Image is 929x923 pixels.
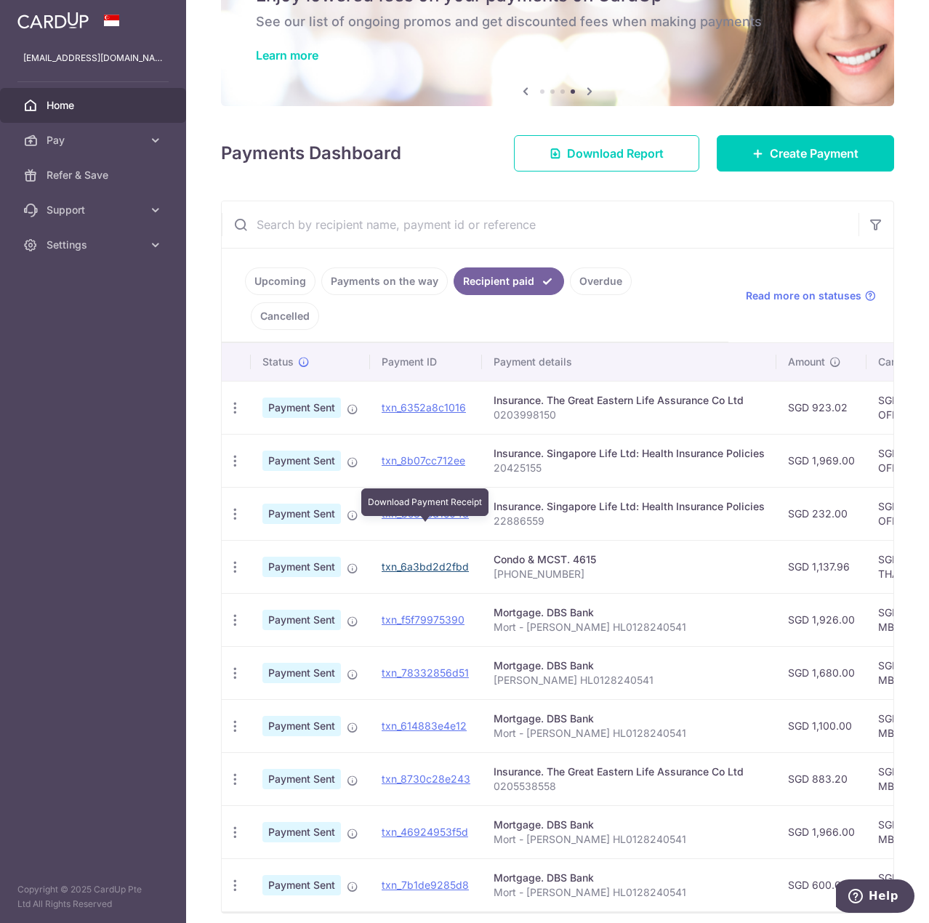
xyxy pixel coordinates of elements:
[494,499,765,514] div: Insurance. Singapore Life Ltd: Health Insurance Policies
[494,712,765,726] div: Mortgage. DBS Bank
[221,140,401,166] h4: Payments Dashboard
[256,13,859,31] h6: See our list of ongoing promos and get discounted fees when making payments
[262,398,341,418] span: Payment Sent
[494,461,765,475] p: 20425155
[494,765,765,779] div: Insurance. The Great Eastern Life Assurance Co Ltd
[47,238,142,252] span: Settings
[262,610,341,630] span: Payment Sent
[776,858,866,911] td: SGD 600.00
[382,879,469,891] a: txn_7b1de9285d8
[776,381,866,434] td: SGD 923.02
[494,567,765,581] p: [PHONE_NUMBER]
[494,605,765,620] div: Mortgage. DBS Bank
[454,267,564,295] a: Recipient paid
[382,666,469,679] a: txn_78332856d51
[494,658,765,673] div: Mortgage. DBS Bank
[262,822,341,842] span: Payment Sent
[570,267,632,295] a: Overdue
[776,540,866,593] td: SGD 1,137.96
[494,818,765,832] div: Mortgage. DBS Bank
[746,289,876,303] a: Read more on statuses
[836,879,914,916] iframe: Opens a widget where you can find more information
[482,343,776,381] th: Payment details
[776,752,866,805] td: SGD 883.20
[245,267,315,295] a: Upcoming
[321,267,448,295] a: Payments on the way
[494,393,765,408] div: Insurance. The Great Eastern Life Assurance Co Ltd
[494,620,765,634] p: Mort - [PERSON_NAME] HL0128240541
[788,355,825,369] span: Amount
[770,145,858,162] span: Create Payment
[494,514,765,528] p: 22886559
[746,289,861,303] span: Read more on statuses
[382,401,466,414] a: txn_6352a8c1016
[47,203,142,217] span: Support
[262,716,341,736] span: Payment Sent
[494,673,765,688] p: [PERSON_NAME] HL0128240541
[382,613,465,626] a: txn_f5f79975390
[256,48,318,63] a: Learn more
[494,779,765,794] p: 0205538558
[17,12,89,29] img: CardUp
[382,560,469,573] a: txn_6a3bd2d2fbd
[262,504,341,524] span: Payment Sent
[262,451,341,471] span: Payment Sent
[222,201,858,248] input: Search by recipient name, payment id or reference
[494,408,765,422] p: 0203998150
[776,487,866,540] td: SGD 232.00
[262,875,341,895] span: Payment Sent
[776,699,866,752] td: SGD 1,100.00
[382,773,470,785] a: txn_8730c28e243
[776,593,866,646] td: SGD 1,926.00
[382,826,468,838] a: txn_46924953f5d
[262,769,341,789] span: Payment Sent
[717,135,894,172] a: Create Payment
[370,343,482,381] th: Payment ID
[47,133,142,148] span: Pay
[776,646,866,699] td: SGD 1,680.00
[494,726,765,741] p: Mort - [PERSON_NAME] HL0128240541
[494,885,765,900] p: Mort - [PERSON_NAME] HL0128240541
[494,446,765,461] div: Insurance. Singapore Life Ltd: Health Insurance Policies
[776,805,866,858] td: SGD 1,966.00
[262,557,341,577] span: Payment Sent
[382,720,467,732] a: txn_614883e4e12
[567,145,664,162] span: Download Report
[382,454,465,467] a: txn_8b07cc712ee
[23,51,163,65] p: [EMAIL_ADDRESS][DOMAIN_NAME]
[47,98,142,113] span: Home
[251,302,319,330] a: Cancelled
[262,663,341,683] span: Payment Sent
[262,355,294,369] span: Status
[494,871,765,885] div: Mortgage. DBS Bank
[494,552,765,567] div: Condo & MCST. 4615
[494,832,765,847] p: Mort - [PERSON_NAME] HL0128240541
[47,168,142,182] span: Refer & Save
[514,135,699,172] a: Download Report
[776,434,866,487] td: SGD 1,969.00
